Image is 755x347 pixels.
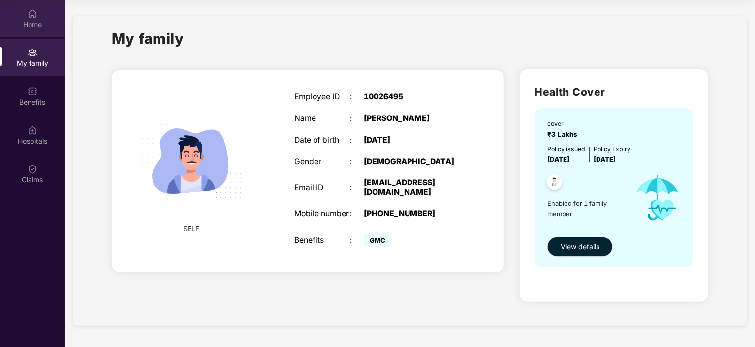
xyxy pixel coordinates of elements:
[547,199,626,219] span: Enabled for 1 family member
[594,145,630,154] div: Policy Expiry
[350,114,364,123] div: :
[28,48,37,58] img: svg+xml;base64,PHN2ZyB3aWR0aD0iMjAiIGhlaWdodD0iMjAiIHZpZXdCb3g9IjAgMCAyMCAyMCIgZmlsbD0ibm9uZSIgeG...
[28,125,37,135] img: svg+xml;base64,PHN2ZyBpZD0iSG9zcGl0YWxzIiB4bWxucz0iaHR0cDovL3d3dy53My5vcmcvMjAwMC9zdmciIHdpZHRoPS...
[129,98,254,223] img: svg+xml;base64,PHN2ZyB4bWxucz0iaHR0cDovL3d3dy53My5vcmcvMjAwMC9zdmciIHdpZHRoPSIyMjQiIGhlaWdodD0iMT...
[542,172,566,196] img: svg+xml;base64,PHN2ZyB4bWxucz0iaHR0cDovL3d3dy53My5vcmcvMjAwMC9zdmciIHdpZHRoPSI0OC45NDMiIGhlaWdodD...
[350,236,364,245] div: :
[547,145,585,154] div: Policy issued
[294,157,350,167] div: Gender
[547,130,581,138] span: ₹3 Lakhs
[594,155,616,163] span: [DATE]
[294,209,350,219] div: Mobile number
[350,136,364,145] div: :
[350,92,364,102] div: :
[294,136,350,145] div: Date of birth
[350,183,364,193] div: :
[294,236,350,245] div: Benefits
[294,114,350,123] div: Name
[350,209,364,219] div: :
[561,241,599,252] span: View details
[364,136,461,145] div: [DATE]
[627,165,689,231] img: icon
[364,233,391,247] span: GMC
[184,223,200,234] span: SELF
[350,157,364,167] div: :
[28,9,37,19] img: svg+xml;base64,PHN2ZyBpZD0iSG9tZSIgeG1sbnM9Imh0dHA6Ly93d3cudzMub3JnLzIwMDAvc3ZnIiB3aWR0aD0iMjAiIG...
[294,183,350,193] div: Email ID
[294,92,350,102] div: Employee ID
[364,157,461,167] div: [DEMOGRAPHIC_DATA]
[28,87,37,96] img: svg+xml;base64,PHN2ZyBpZD0iQmVuZWZpdHMiIHhtbG5zPSJodHRwOi8vd3d3LnczLm9yZy8yMDAwL3N2ZyIgd2lkdGg9Ij...
[547,155,569,163] span: [DATE]
[547,119,581,128] div: cover
[364,92,461,102] div: 10026495
[112,28,184,50] h1: My family
[535,84,693,100] h2: Health Cover
[364,114,461,123] div: [PERSON_NAME]
[364,178,461,197] div: [EMAIL_ADDRESS][DOMAIN_NAME]
[364,209,461,219] div: [PHONE_NUMBER]
[547,237,613,257] button: View details
[28,164,37,174] img: svg+xml;base64,PHN2ZyBpZD0iQ2xhaW0iIHhtbG5zPSJodHRwOi8vd3d3LnczLm9yZy8yMDAwL3N2ZyIgd2lkdGg9IjIwIi...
